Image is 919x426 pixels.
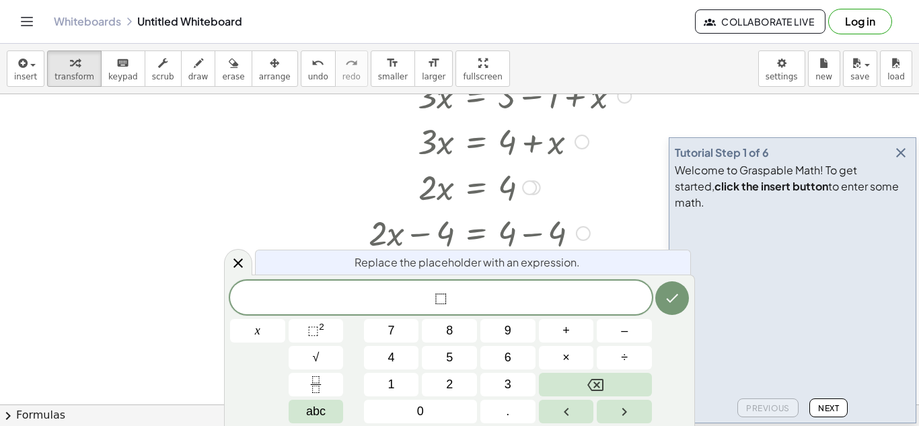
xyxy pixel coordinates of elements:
span: scrub [152,72,174,81]
div: Tutorial Step 1 of 6 [675,145,769,161]
b: click the insert button [714,179,828,193]
span: 6 [505,349,511,367]
button: Minus [597,319,652,343]
button: Square root [289,346,344,369]
span: keypad [108,72,138,81]
button: Right arrow [597,400,652,423]
span: . [506,402,509,421]
button: Log in [828,9,892,34]
span: undo [308,72,328,81]
button: settings [758,50,805,87]
span: 3 [505,376,511,394]
span: load [887,72,905,81]
button: save [843,50,877,87]
span: 0 [417,402,424,421]
span: x [255,322,260,340]
span: settings [766,72,798,81]
button: 6 [480,346,536,369]
button: Fraction [289,373,344,396]
button: format_sizesmaller [371,50,415,87]
i: redo [345,55,358,71]
span: arrange [259,72,291,81]
button: 0 [364,400,477,423]
a: Whiteboards [54,15,121,28]
span: smaller [378,72,408,81]
button: 1 [364,373,419,396]
div: Welcome to Graspable Math! To get started, to enter some math. [675,162,910,211]
button: fullscreen [455,50,509,87]
button: Next [809,398,848,417]
button: Left arrow [539,400,594,423]
button: . [480,400,536,423]
i: format_size [427,55,440,71]
button: arrange [252,50,298,87]
button: Squared [289,319,344,343]
button: 2 [422,373,477,396]
span: fullscreen [463,72,502,81]
button: Backspace [539,373,652,396]
span: Collaborate Live [706,15,814,28]
button: insert [7,50,44,87]
span: Next [818,403,839,413]
button: Plus [539,319,594,343]
span: save [850,72,869,81]
span: insert [14,72,37,81]
sup: 2 [319,322,324,332]
span: draw [188,72,209,81]
span: 5 [446,349,453,367]
button: Collaborate Live [695,9,825,34]
button: Toggle navigation [16,11,38,32]
button: scrub [145,50,182,87]
span: ÷ [621,349,628,367]
button: erase [215,50,252,87]
button: draw [181,50,216,87]
button: 4 [364,346,419,369]
button: new [808,50,840,87]
button: undoundo [301,50,336,87]
span: erase [222,72,244,81]
span: new [815,72,832,81]
button: 7 [364,319,419,343]
button: Alphabet [289,400,344,423]
button: transform [47,50,102,87]
span: 2 [446,376,453,394]
span: 9 [505,322,511,340]
button: Divide [597,346,652,369]
span: ⬚ [307,324,319,337]
button: Times [539,346,594,369]
i: format_size [386,55,399,71]
span: larger [422,72,445,81]
span: + [562,322,570,340]
button: redoredo [335,50,368,87]
span: Replace the placeholder with an expression. [355,254,580,271]
span: 1 [388,376,395,394]
span: ⬚ [435,291,447,307]
span: √ [313,349,320,367]
button: load [880,50,912,87]
span: 7 [388,322,395,340]
button: x [230,319,285,343]
span: 4 [388,349,395,367]
button: 9 [480,319,536,343]
button: 5 [422,346,477,369]
button: 3 [480,373,536,396]
span: 8 [446,322,453,340]
span: × [562,349,570,367]
button: keyboardkeypad [101,50,145,87]
span: redo [342,72,361,81]
span: transform [54,72,94,81]
span: abc [306,402,326,421]
button: format_sizelarger [414,50,453,87]
i: keyboard [116,55,129,71]
button: Done [655,281,689,315]
button: 8 [422,319,477,343]
span: – [621,322,628,340]
i: undo [311,55,324,71]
